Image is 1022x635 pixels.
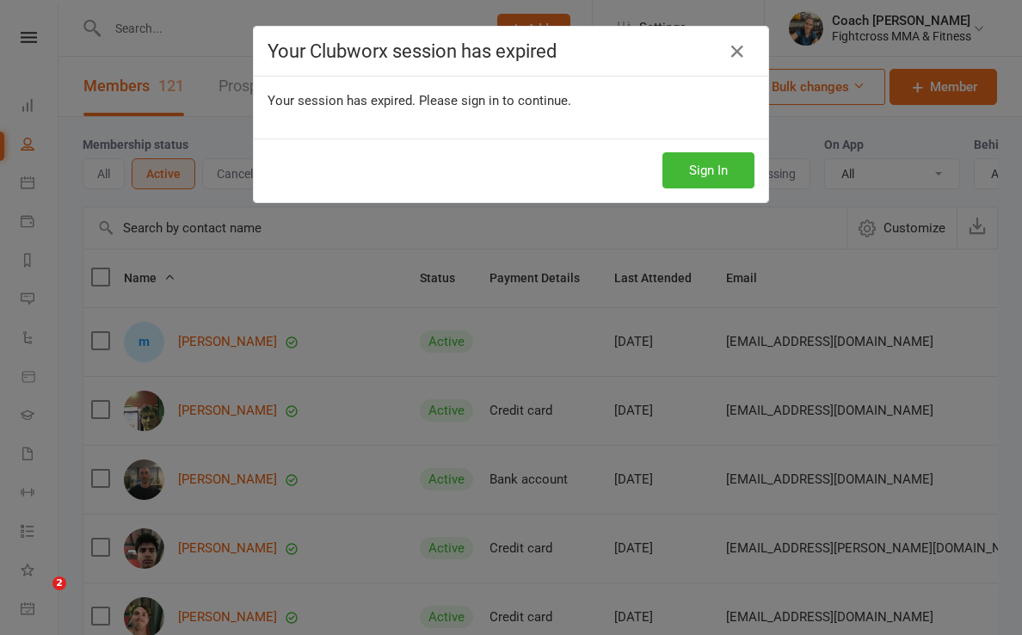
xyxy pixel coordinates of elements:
a: Close [723,38,751,65]
iframe: Intercom live chat [17,576,58,618]
span: 2 [52,576,66,590]
span: Your session has expired. Please sign in to continue. [268,93,571,108]
h4: Your Clubworx session has expired [268,40,754,62]
button: Sign In [662,152,754,188]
